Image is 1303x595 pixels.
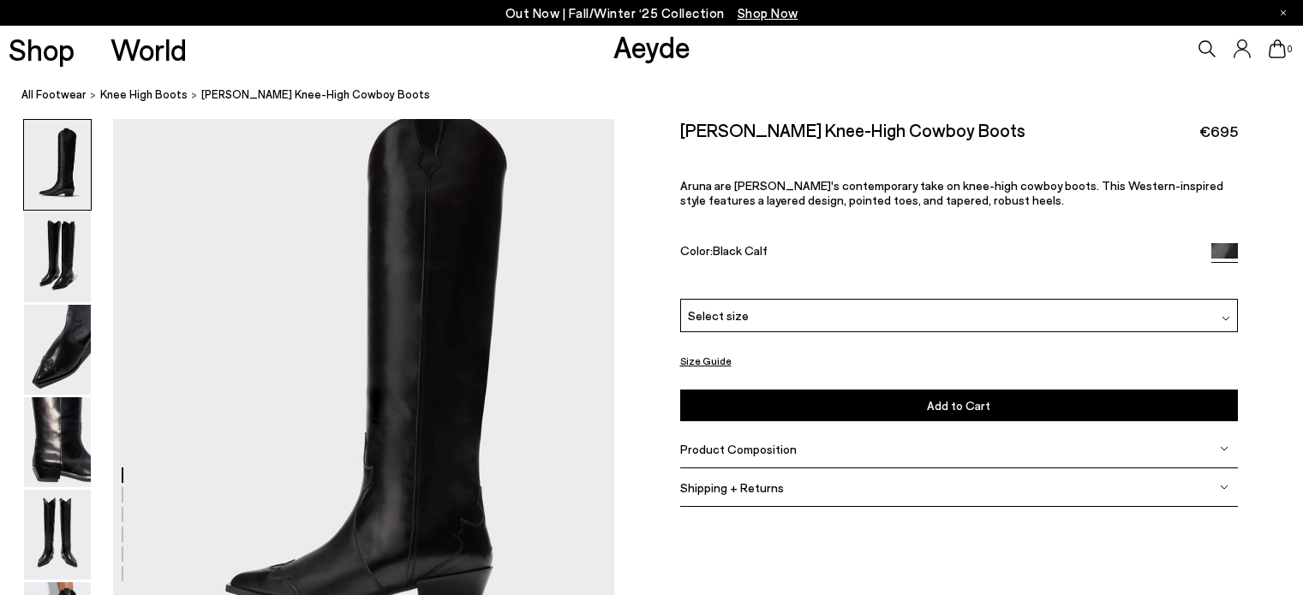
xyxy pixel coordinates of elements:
[680,178,1223,207] span: Aruna are [PERSON_NAME]'s contemporary take on knee-high cowboy boots. This Western-inspired styl...
[613,28,690,64] a: Aeyde
[111,34,187,64] a: World
[505,3,798,24] p: Out Now | Fall/Winter ‘25 Collection
[201,86,430,104] span: [PERSON_NAME] Knee-High Cowboy Boots
[1269,39,1286,58] a: 0
[688,306,749,324] span: Select size
[1220,444,1228,453] img: svg%3E
[24,305,91,395] img: Aruna Leather Knee-High Cowboy Boots - Image 3
[713,243,768,258] span: Black Calf
[680,350,732,372] button: Size Guide
[9,34,75,64] a: Shop
[24,120,91,210] img: Aruna Leather Knee-High Cowboy Boots - Image 1
[1199,121,1238,142] span: €695
[927,398,990,413] span: Add to Cart
[21,86,87,104] a: All Footwear
[24,490,91,580] img: Aruna Leather Knee-High Cowboy Boots - Image 5
[680,119,1025,140] h2: [PERSON_NAME] Knee-High Cowboy Boots
[21,72,1303,119] nav: breadcrumb
[680,442,797,456] span: Product Composition
[1220,483,1228,491] img: svg%3E
[680,480,784,495] span: Shipping + Returns
[24,397,91,487] img: Aruna Leather Knee-High Cowboy Boots - Image 4
[1222,314,1230,323] img: svg%3E
[100,86,188,104] a: knee high boots
[100,87,188,101] span: knee high boots
[680,390,1238,421] button: Add to Cart
[680,243,1193,263] div: Color:
[24,212,91,302] img: Aruna Leather Knee-High Cowboy Boots - Image 2
[738,5,798,21] span: Navigate to /collections/new-in
[1286,45,1294,54] span: 0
